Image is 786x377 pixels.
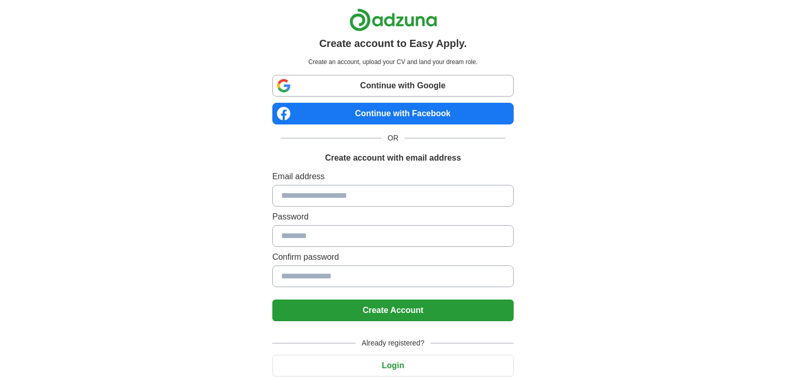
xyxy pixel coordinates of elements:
span: OR [381,133,405,144]
h1: Create account to Easy Apply. [319,36,467,51]
a: Login [272,361,514,370]
img: Adzuna logo [349,8,437,32]
p: Create an account, upload your CV and land your dream role. [274,57,512,67]
a: Continue with Facebook [272,103,514,124]
a: Continue with Google [272,75,514,97]
h1: Create account with email address [325,152,461,164]
span: Already registered? [356,338,430,349]
label: Password [272,211,514,223]
button: Create Account [272,300,514,321]
button: Login [272,355,514,376]
label: Email address [272,170,514,183]
label: Confirm password [272,251,514,263]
